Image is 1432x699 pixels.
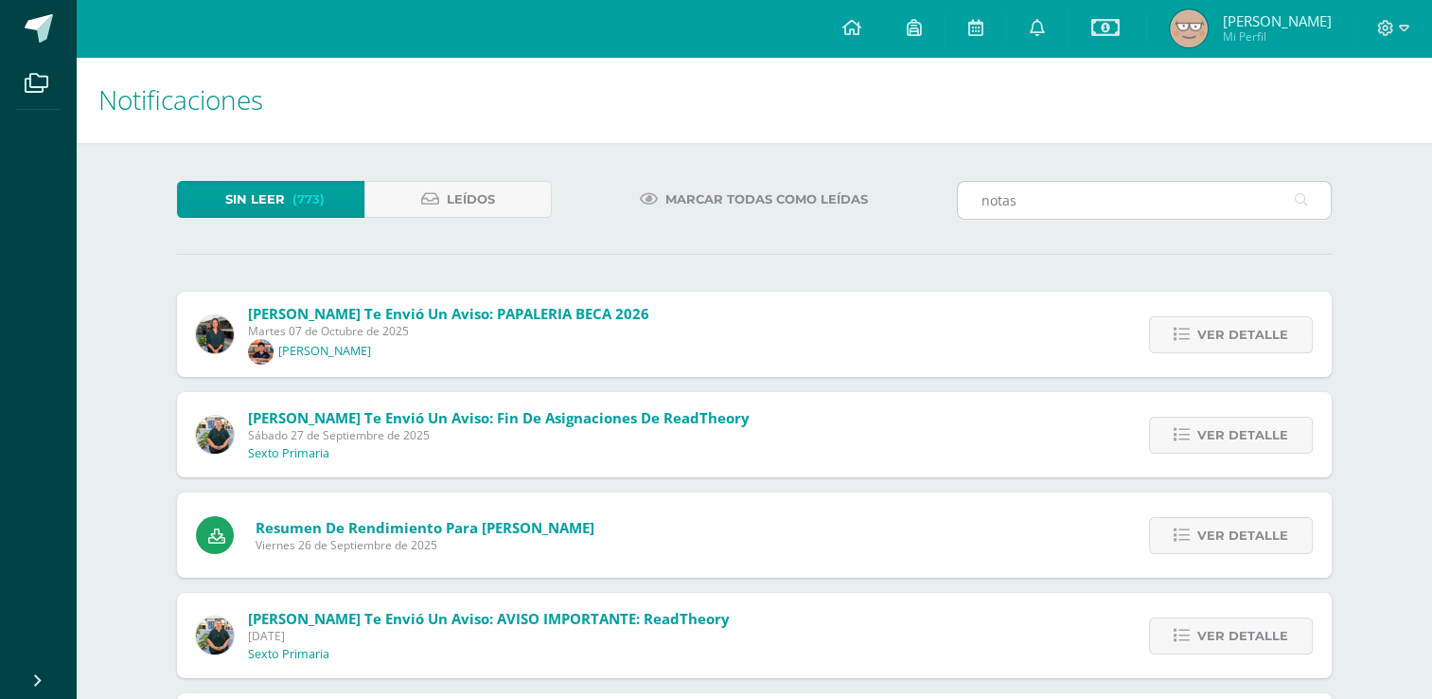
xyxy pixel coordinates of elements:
[177,181,364,218] a: Sin leer(773)
[248,323,649,339] span: Martes 07 de Octubre de 2025
[1170,9,1208,47] img: 3d529f76383a7e8d2a9e1431d04dd1a6.png
[665,182,868,217] span: Marcar todas como leídas
[447,182,495,217] span: Leídos
[1222,11,1331,30] span: [PERSON_NAME]
[196,416,234,454] img: d3b263647c2d686994e508e2c9b90e59.png
[292,182,325,217] span: (773)
[616,181,892,218] a: Marcar todas como leídas
[98,81,263,117] span: Notificaciones
[248,304,649,323] span: [PERSON_NAME] te envió un aviso: PAPALERIA BECA 2026
[1222,28,1331,45] span: Mi Perfil
[248,446,329,461] p: Sexto Primaria
[248,647,329,662] p: Sexto Primaria
[256,518,594,537] span: Resumen de Rendimiento para [PERSON_NAME]
[364,181,552,218] a: Leídos
[278,344,371,359] p: [PERSON_NAME]
[256,537,594,553] span: Viernes 26 de Septiembre de 2025
[248,628,730,644] span: [DATE]
[1197,618,1288,654] span: Ver detalle
[1197,418,1288,453] span: Ver detalle
[225,182,285,217] span: Sin leer
[248,339,274,365] img: a28bd742bfc8792b4619b7e95cd9dc5d.png
[248,427,750,443] span: Sábado 27 de Septiembre de 2025
[196,315,234,353] img: 2fdb7141f9c1269e32336e807ed613a6.png
[248,609,730,628] span: [PERSON_NAME] te envió un aviso: AVISO IMPORTANTE: ReadTheory
[1197,317,1288,352] span: Ver detalle
[958,182,1331,219] input: Busca una notificación aquí
[248,408,750,427] span: [PERSON_NAME] te envió un aviso: Fin de asignaciones de ReadTheory
[196,617,234,654] img: d3b263647c2d686994e508e2c9b90e59.png
[1197,518,1288,553] span: Ver detalle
